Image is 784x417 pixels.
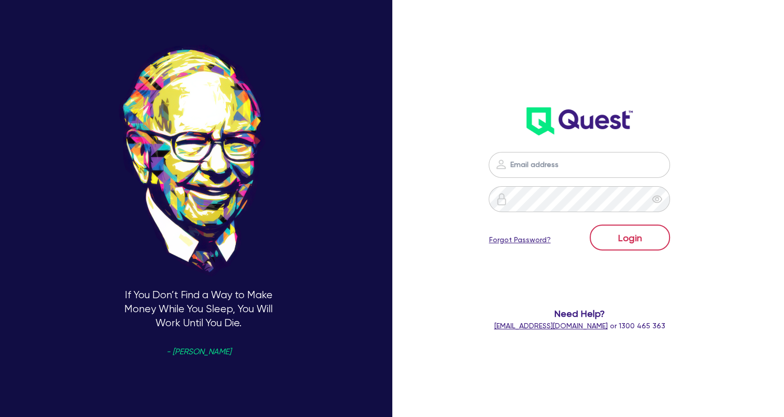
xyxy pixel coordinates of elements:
[494,322,665,330] span: or 1300 465 363
[489,234,550,245] a: Forgot Password?
[652,194,662,204] span: eye
[590,225,670,251] button: Login
[166,348,231,356] span: - [PERSON_NAME]
[489,152,670,178] input: Email address
[495,158,507,171] img: icon-password
[526,107,633,135] img: wH2k97JdezQIQAAAABJRU5ErkJggg==
[478,307,681,321] span: Need Help?
[495,193,508,205] img: icon-password
[494,322,607,330] a: [EMAIL_ADDRESS][DOMAIN_NAME]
